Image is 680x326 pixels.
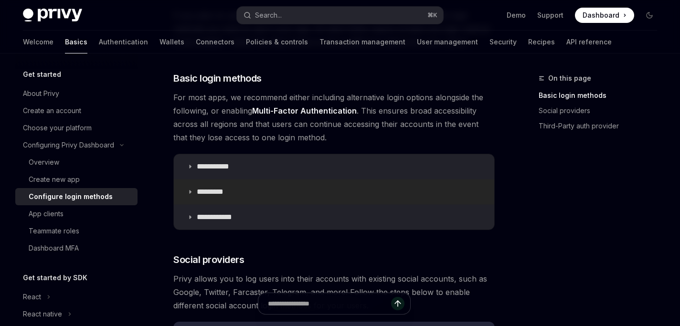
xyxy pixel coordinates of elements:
div: Search... [255,10,282,21]
h5: Get started [23,69,61,80]
a: API reference [566,31,612,53]
a: Social providers [539,103,665,118]
button: Toggle dark mode [642,8,657,23]
div: Choose your platform [23,122,92,134]
a: User management [417,31,478,53]
span: Dashboard [583,11,619,20]
div: Overview [29,157,59,168]
div: About Privy [23,88,59,99]
a: Overview [15,154,138,171]
div: React native [23,308,62,320]
div: Create new app [29,174,80,185]
a: Security [489,31,517,53]
a: Authentication [99,31,148,53]
div: Configure login methods [29,191,113,202]
a: Policies & controls [246,31,308,53]
div: Dashboard MFA [29,242,79,254]
div: Teammate roles [29,225,79,237]
div: Configuring Privy Dashboard [23,139,114,151]
button: Send message [391,297,404,310]
img: dark logo [23,9,82,22]
a: Choose your platform [15,119,138,137]
span: Social providers [173,253,244,266]
a: About Privy [15,85,138,102]
a: Demo [507,11,526,20]
span: On this page [548,73,591,84]
a: Support [537,11,563,20]
a: Create an account [15,102,138,119]
a: Recipes [528,31,555,53]
a: Wallets [159,31,184,53]
a: Teammate roles [15,222,138,240]
span: Privy allows you to log users into their accounts with existing social accounts, such as Google, ... [173,272,495,312]
a: Connectors [196,31,234,53]
a: Basic login methods [539,88,665,103]
span: Basic login methods [173,72,262,85]
button: Search...⌘K [237,7,443,24]
div: Create an account [23,105,81,116]
a: Welcome [23,31,53,53]
a: Basics [65,31,87,53]
a: Transaction management [319,31,405,53]
div: App clients [29,208,64,220]
a: Create new app [15,171,138,188]
a: Third-Party auth provider [539,118,665,134]
a: App clients [15,205,138,222]
a: Multi-Factor Authentication [252,106,357,116]
a: Configure login methods [15,188,138,205]
span: ⌘ K [427,11,437,19]
h5: Get started by SDK [23,272,87,284]
span: For most apps, we recommend either including alternative login options alongside the following, o... [173,91,495,144]
a: Dashboard [575,8,634,23]
div: React [23,291,41,303]
a: Dashboard MFA [15,240,138,257]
